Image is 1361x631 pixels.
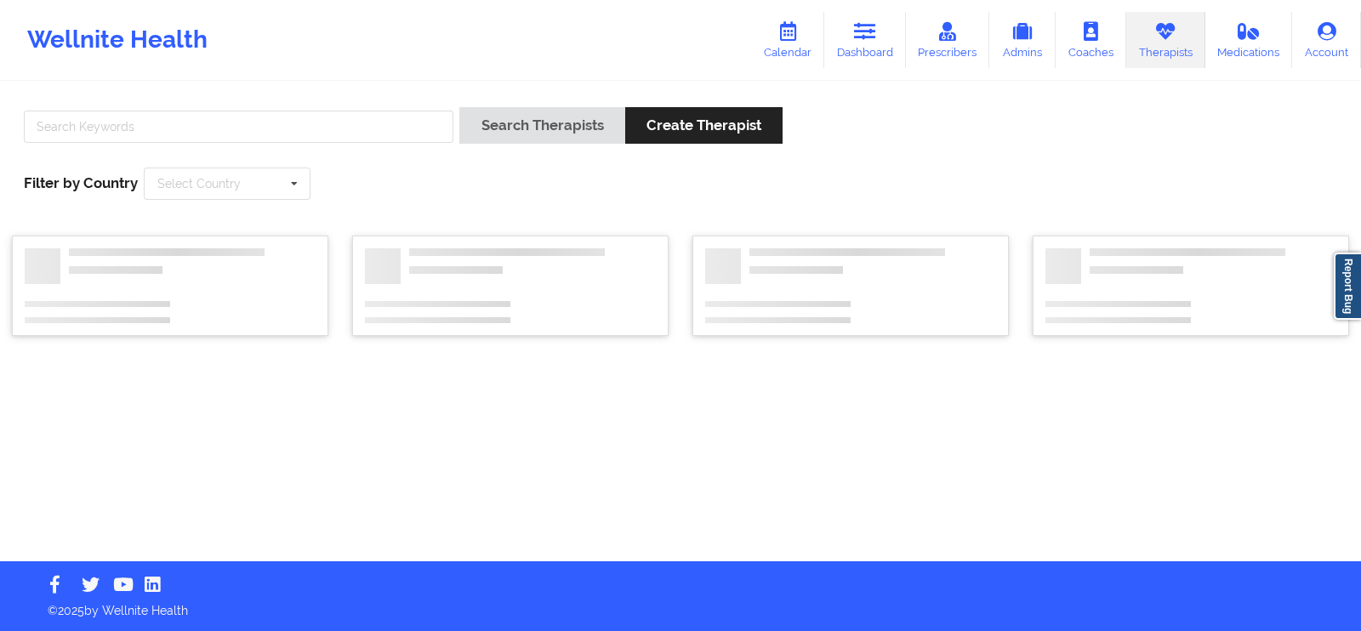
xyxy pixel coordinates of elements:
[906,12,990,68] a: Prescribers
[824,12,906,68] a: Dashboard
[1056,12,1126,68] a: Coaches
[1205,12,1293,68] a: Medications
[625,107,783,144] button: Create Therapist
[459,107,624,144] button: Search Therapists
[989,12,1056,68] a: Admins
[24,111,453,143] input: Search Keywords
[36,590,1325,619] p: © 2025 by Wellnite Health
[751,12,824,68] a: Calendar
[157,178,241,190] div: Select Country
[1292,12,1361,68] a: Account
[24,174,138,191] span: Filter by Country
[1126,12,1205,68] a: Therapists
[1334,253,1361,320] a: Report Bug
